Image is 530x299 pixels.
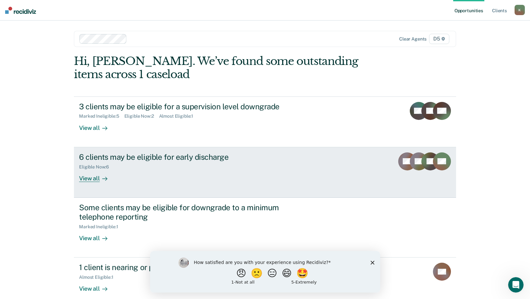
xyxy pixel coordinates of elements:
span: D5 [429,34,449,44]
div: Eligible Now : 2 [124,113,159,119]
div: Some clients may be eligible for downgrade to a minimum telephone reporting [79,203,305,222]
div: View all [79,119,115,131]
div: Almost Eligible : 1 [159,113,199,119]
iframe: Survey by Kim from Recidiviz [150,251,380,293]
div: Eligible Now : 6 [79,164,114,170]
div: View all [79,280,115,293]
img: Recidiviz [5,7,36,14]
div: Marked Ineligible : 5 [79,113,124,119]
div: 3 clients may be eligible for a supervision level downgrade [79,102,305,111]
div: 6 clients may be eligible for early discharge [79,152,305,162]
a: Some clients may be eligible for downgrade to a minimum telephone reportingMarked Ineligible:1Vie... [74,198,456,258]
div: Clear agents [399,36,427,42]
div: 1 client is nearing or past their full-term release date [79,263,305,272]
button: K [515,5,525,15]
a: 3 clients may be eligible for a supervision level downgradeMarked Ineligible:5Eligible Now:2Almos... [74,96,456,147]
iframe: Intercom live chat [508,277,524,293]
div: View all [79,169,115,182]
div: Marked Ineligible : 1 [79,224,123,230]
a: 6 clients may be eligible for early dischargeEligible Now:6View all [74,147,456,198]
div: Almost Eligible : 1 [79,275,119,280]
div: View all [79,229,115,242]
div: Hi, [PERSON_NAME]. We’ve found some outstanding items across 1 caseload [74,55,380,81]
